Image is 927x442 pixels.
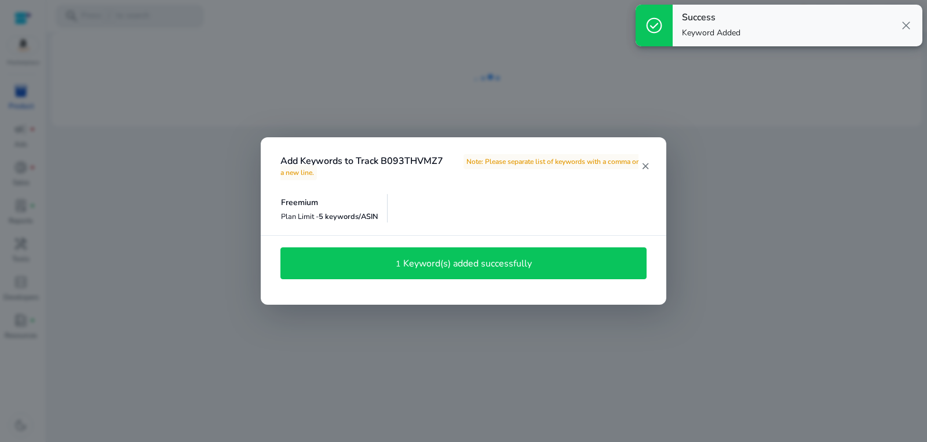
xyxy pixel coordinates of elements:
span: Note: Please separate list of keywords with a comma or a new line. [280,154,638,180]
span: 5 keywords/ASIN [319,211,378,222]
h4: Keyword(s) added successfully [403,258,532,269]
h5: Freemium [281,198,378,208]
h4: Add Keywords to Track B093THVMZ7 [280,156,641,178]
p: Plan Limit - [281,211,378,222]
p: Keyword Added [682,27,740,39]
h4: Success [682,12,740,23]
span: check_circle [645,16,663,35]
p: 1 [396,258,403,270]
span: close [899,19,913,32]
mat-icon: close [641,161,650,171]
